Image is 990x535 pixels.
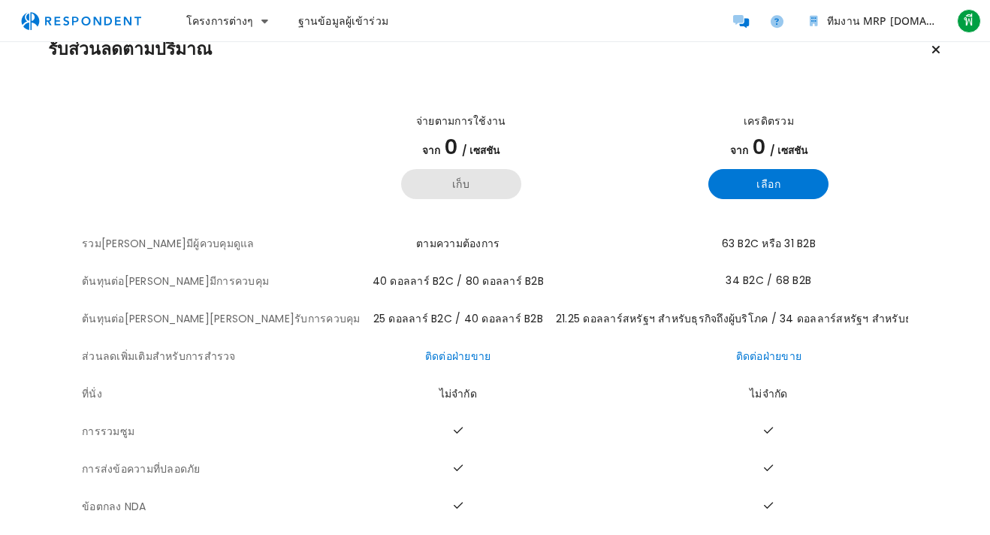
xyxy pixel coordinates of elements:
font: / เซสชัน [462,144,500,158]
font: เก็บ [452,177,470,192]
font: 0 [753,133,765,161]
font: ข้อตกลง NDA [82,499,146,514]
font: การรวมซูม [82,424,134,439]
button: พี [954,8,984,35]
font: โครงการต่างๆ [186,14,254,28]
font: / เซสชัน [770,144,807,158]
font: เลือก [756,177,780,192]
font: พี [964,11,973,31]
font: 34 B2C / 68 B2B [726,273,811,288]
font: ที่นั่ง [82,386,102,401]
font: ต้นทุนต่อ[PERSON_NAME]มีการควบคุม [82,274,269,289]
button: รักษาแผนการจ่ายรายปีปัจจุบัน [401,169,521,199]
font: 40 ดอลลาร์ B2C / 80 ดอลลาร์ B2B [373,274,544,289]
a: ฐานข้อมูลผู้เข้าร่วม [286,8,400,35]
font: ตามความต้องการ [416,236,500,251]
font: 25 ดอลลาร์ B2C / 40 ดอลลาร์ B2B [373,311,543,326]
a: ผู้เข้าร่วมข้อความ [726,6,756,36]
font: การส่งข้อความที่ปลอดภัย [82,461,201,476]
font: รวม[PERSON_NAME]มีผู้ควบคุมดูแล [82,236,255,251]
font: จาก [422,144,440,158]
font: จ่ายตามการใช้งาน [416,113,506,128]
font: รับส่วนลดตามปริมาณ [48,37,212,61]
font: ต้นทุนต่อ[PERSON_NAME][PERSON_NAME]รับการควบคุม [82,311,361,326]
button: ทีมงาน MRP Research.Co,.LTD [798,8,948,35]
font: ส่วนลดเพิ่มเติมสำหรับการสำรวจ [82,349,236,364]
font: จาก [730,144,748,158]
a: ความช่วยเหลือและการสนับสนุน [762,6,792,36]
img: respondent-logo.png [12,7,150,35]
button: โครงการต่างๆ [174,8,280,35]
button: รักษาแผนปัจจุบัน [921,35,951,65]
font: 0 [445,133,457,161]
font: 21.25 ดอลลาร์สหรัฐฯ สำหรับธุรกิจถึงผู้บริโภค / 34 ดอลลาร์สหรัฐฯ สำหรับธุรกิจถึงผู้บริโภค [556,311,982,326]
font: ไม่จำกัด [750,386,787,401]
font: ไม่จำกัด [439,386,477,401]
a: ติดต่อฝ่ายขาย [425,349,491,364]
font: เครดิตรวม [744,113,794,128]
a: ติดต่อฝ่ายขาย [736,349,802,364]
font: ฐานข้อมูลผู้เข้าร่วม [298,14,388,28]
button: เลือกแผนพื้นฐานรายปี [708,169,829,199]
font: 63 B2C หรือ 31 B2B [722,236,816,251]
